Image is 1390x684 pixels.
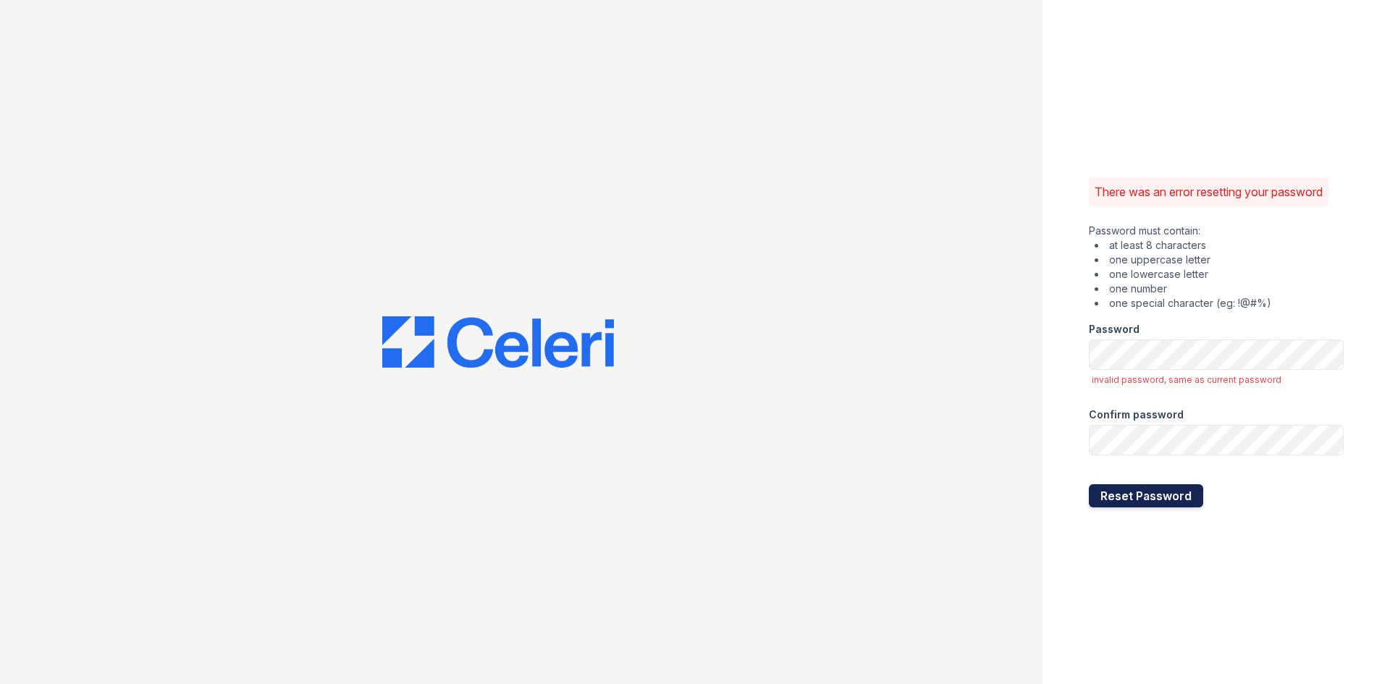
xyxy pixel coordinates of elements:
[1095,282,1344,296] li: one number
[1089,322,1140,337] label: Password
[1089,224,1344,311] div: Password must contain:
[1089,408,1184,422] label: Confirm password
[382,316,614,368] img: CE_Logo_Blue-a8612792a0a2168367f1c8372b55b34899dd931a85d93a1a3d3e32e68fde9ad4.png
[1089,484,1203,507] button: Reset Password
[1095,183,1323,200] p: There was an error resetting your password
[1095,267,1344,282] li: one lowercase letter
[1095,253,1344,267] li: one uppercase letter
[1092,374,1281,385] span: invalid password, same as current password
[1095,238,1344,253] li: at least 8 characters
[1095,296,1344,311] li: one special character (eg: !@#%)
